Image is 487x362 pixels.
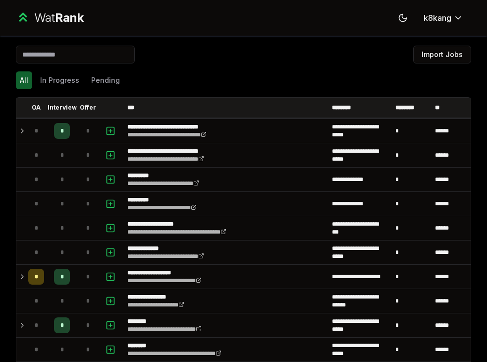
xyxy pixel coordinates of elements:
button: Import Jobs [413,46,471,63]
button: k8kang [416,9,471,27]
button: Pending [87,71,124,89]
div: Wat [34,10,84,26]
span: k8kang [424,12,451,24]
button: In Progress [36,71,83,89]
p: Offer [80,104,96,112]
button: All [16,71,32,89]
span: Rank [55,10,84,25]
a: WatRank [16,10,84,26]
p: Interview [48,104,77,112]
p: OA [32,104,41,112]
